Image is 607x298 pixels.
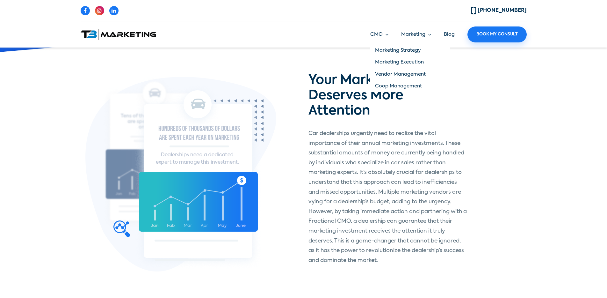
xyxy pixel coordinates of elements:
[370,31,388,38] a: CMO
[370,80,450,93] a: Coop Management
[308,73,467,119] h2: Your Marketing Deserves More Attention
[370,56,450,69] a: Marketing Execution
[467,26,527,42] a: Book My Consult
[444,32,455,37] a: Blog
[471,8,527,13] a: [PHONE_NUMBER]
[308,129,467,265] p: Car dealerships urgently need to realize the vital importance of their annual marketing investmen...
[401,31,431,38] a: Marketing
[370,44,450,56] a: Marketing Strategy
[370,68,450,80] a: Vendor Management
[81,29,156,40] img: T3 Marketing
